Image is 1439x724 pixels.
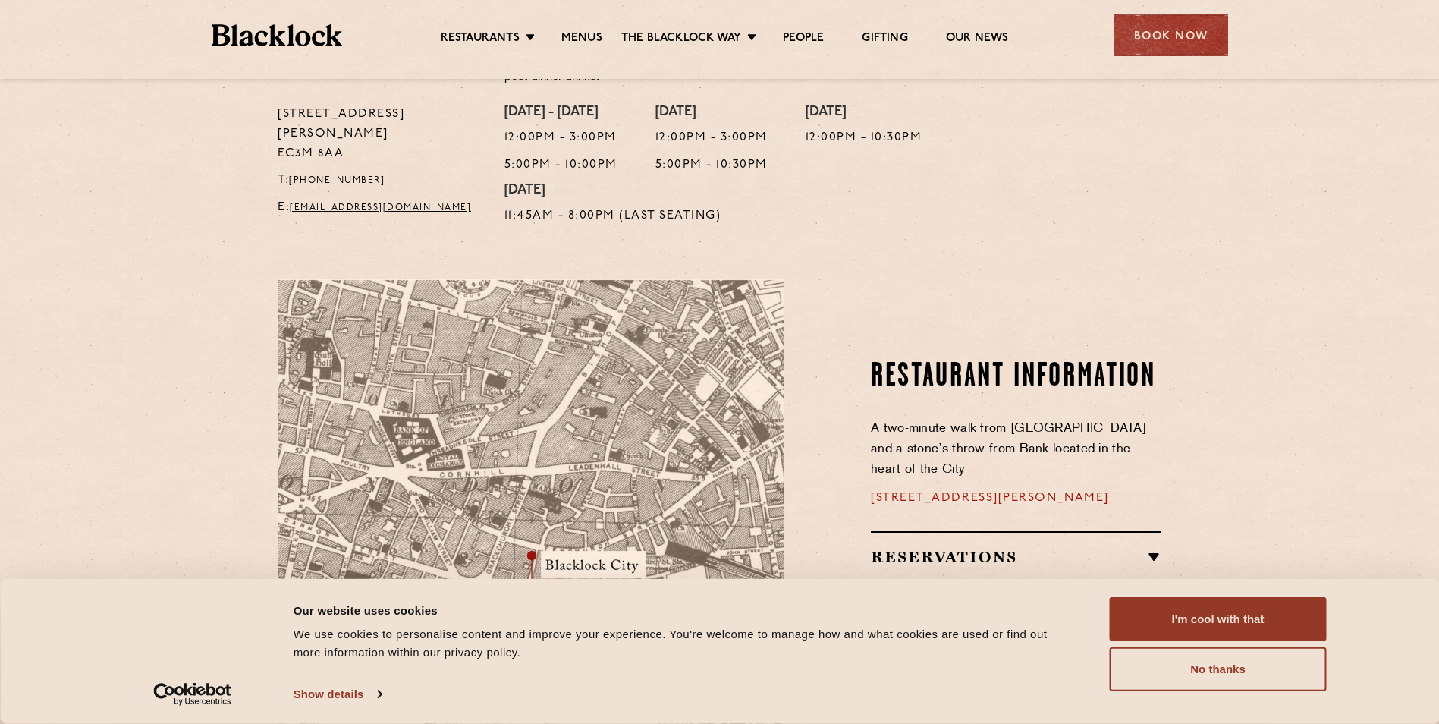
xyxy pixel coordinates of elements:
p: E: [278,198,482,218]
button: No thanks [1110,647,1327,691]
img: BL_Textured_Logo-footer-cropped.svg [212,24,343,46]
p: 5:00pm - 10:00pm [504,156,617,175]
h4: [DATE] [655,105,768,121]
h4: [DATE] [504,183,721,200]
a: Show details [294,683,382,706]
p: 11:45am - 8:00pm (Last Seating) [504,206,721,226]
p: T: [278,171,482,190]
a: [PHONE_NUMBER] [289,176,385,185]
p: 12:00pm - 3:00pm [655,128,768,148]
a: People [783,31,824,48]
div: We use cookies to personalise content and improve your experience. You're welcome to manage how a... [294,625,1076,662]
h2: Reservations [871,548,1161,566]
a: The Blacklock Way [621,31,741,48]
a: Restaurants [441,31,520,48]
a: Menus [561,31,602,48]
div: Book Now [1114,14,1228,56]
p: [STREET_ADDRESS][PERSON_NAME] EC3M 8AA [278,105,482,164]
p: 12:00pm - 3:00pm [504,128,617,148]
button: I'm cool with that [1110,597,1327,641]
h4: [DATE] [806,105,922,121]
a: Usercentrics Cookiebot - opens in a new window [126,683,259,706]
a: [EMAIL_ADDRESS][DOMAIN_NAME] [290,203,471,212]
div: Our website uses cookies [294,601,1076,619]
a: Gifting [862,31,907,48]
p: 5:00pm - 10:30pm [655,156,768,175]
h4: [DATE] - [DATE] [504,105,617,121]
a: Our News [946,31,1009,48]
p: 12:00pm - 10:30pm [806,128,922,148]
p: A two-minute walk from [GEOGRAPHIC_DATA] and a stone’s throw from Bank located in the heart of th... [871,419,1161,480]
h2: Restaurant Information [871,358,1161,396]
a: [STREET_ADDRESS][PERSON_NAME] [871,492,1109,504]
